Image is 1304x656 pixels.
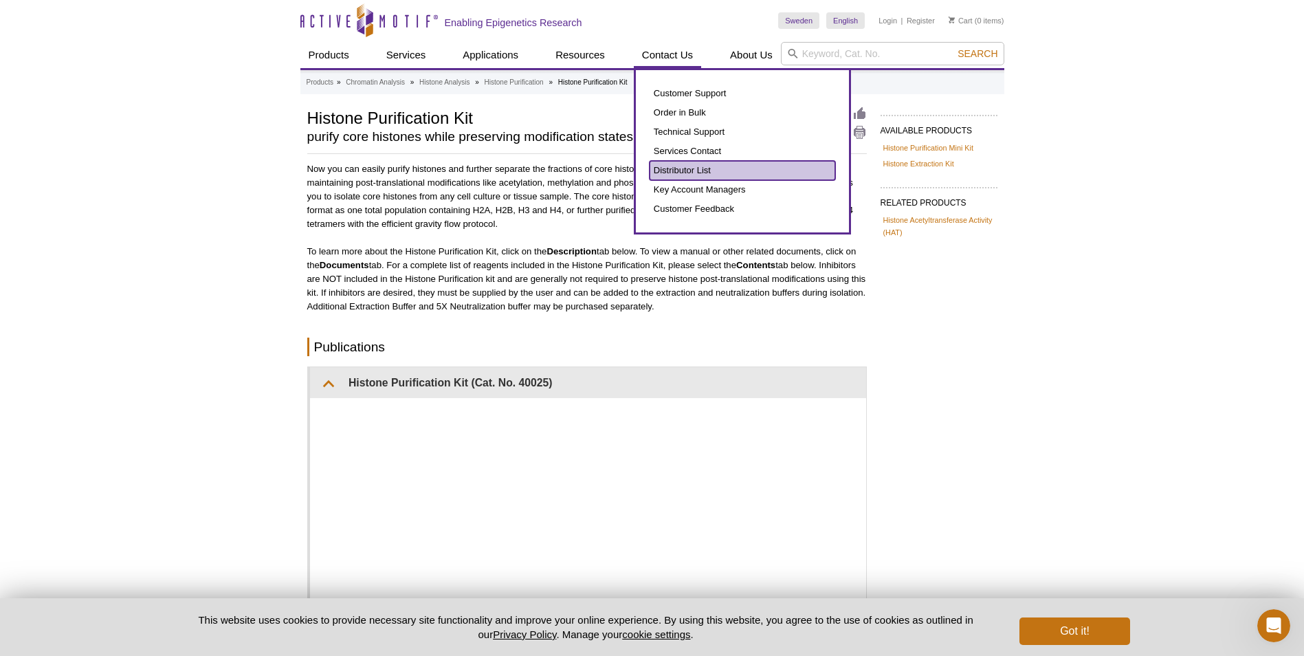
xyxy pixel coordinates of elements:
a: Histone Purification Mini Kit [883,142,973,154]
a: Histone Acetyltransferase Activity (HAT) [883,214,995,239]
p: This website uses cookies to provide necessary site functionality and improve your online experie... [175,613,997,642]
a: About Us [722,42,781,68]
strong: Description [546,246,597,256]
a: Privacy Policy [493,628,556,640]
a: Histone Extraction Kit [883,157,954,170]
h1: Histone Purification Kit [307,107,802,127]
a: Histone Analysis [419,76,469,89]
a: Technical Support [650,122,835,142]
a: Customer Support [650,84,835,103]
a: Customer Feedback [650,199,835,219]
a: Order in Bulk [650,103,835,122]
input: Keyword, Cat. No. [781,42,1004,65]
a: Services Contact [650,142,835,161]
li: » [475,78,479,86]
li: » [549,78,553,86]
summary: Histone Purification Kit (Cat. No. 40025) [310,367,866,398]
p: Now you can easily purify histones and further separate the fractions of core histones from any c... [307,162,867,231]
span: Search [958,48,997,59]
a: Register [907,16,935,25]
img: Your Cart [949,17,955,23]
button: Got it! [1019,617,1129,645]
a: Login [878,16,897,25]
h2: purify core histones while preserving modification states [307,131,802,143]
a: Sweden [778,12,819,29]
li: Histone Purification Kit [558,78,628,86]
iframe: Intercom live chat [1257,609,1290,642]
li: (0 items) [949,12,1004,29]
a: Cart [949,16,973,25]
li: » [337,78,341,86]
a: Applications [454,42,527,68]
li: » [410,78,415,86]
a: Histone Purification [485,76,544,89]
h2: RELATED PRODUCTS [881,187,997,212]
a: Contact Us [634,42,701,68]
a: Key Account Managers [650,180,835,199]
h2: AVAILABLE PRODUCTS [881,115,997,140]
li: | [901,12,903,29]
h2: Publications [307,338,867,356]
button: Search [953,47,1002,60]
a: Services [378,42,434,68]
a: Chromatin Analysis [346,76,405,89]
a: Products [307,76,333,89]
a: English [826,12,865,29]
h2: Enabling Epigenetics Research [445,17,582,29]
strong: Documents [320,260,369,270]
p: To learn more about the Histone Purification Kit, click on the tab below. To view a manual or oth... [307,245,867,314]
button: cookie settings [622,628,690,640]
a: Resources [547,42,613,68]
a: Products [300,42,357,68]
strong: Contents [736,260,775,270]
a: Distributor List [650,161,835,180]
